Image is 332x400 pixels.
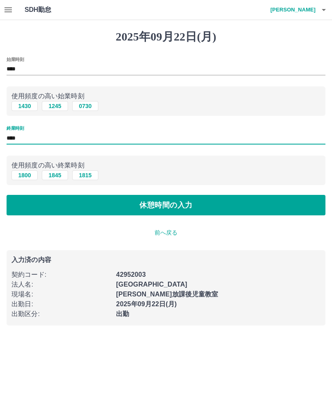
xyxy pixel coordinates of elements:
[11,309,111,319] p: 出勤区分 :
[11,299,111,309] p: 出勤日 :
[11,101,38,111] button: 1430
[116,271,146,278] b: 42952003
[116,291,218,298] b: [PERSON_NAME]放課後児童教室
[11,280,111,289] p: 法人名 :
[42,101,68,111] button: 1245
[7,56,24,62] label: 始業時刻
[7,30,325,44] h1: 2025年09月22日(月)
[11,91,321,101] p: 使用頻度の高い始業時刻
[72,101,98,111] button: 0730
[7,125,24,131] label: 終業時刻
[116,301,177,307] b: 2025年09月22日(月)
[72,170,98,180] button: 1815
[11,257,321,263] p: 入力済の内容
[7,195,325,215] button: 休憩時間の入力
[11,289,111,299] p: 現場名 :
[11,160,321,170] p: 使用頻度の高い終業時刻
[7,228,325,237] p: 前へ戻る
[11,270,111,280] p: 契約コード :
[42,170,68,180] button: 1845
[116,281,187,288] b: [GEOGRAPHIC_DATA]
[116,310,129,317] b: 出勤
[11,170,38,180] button: 1800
